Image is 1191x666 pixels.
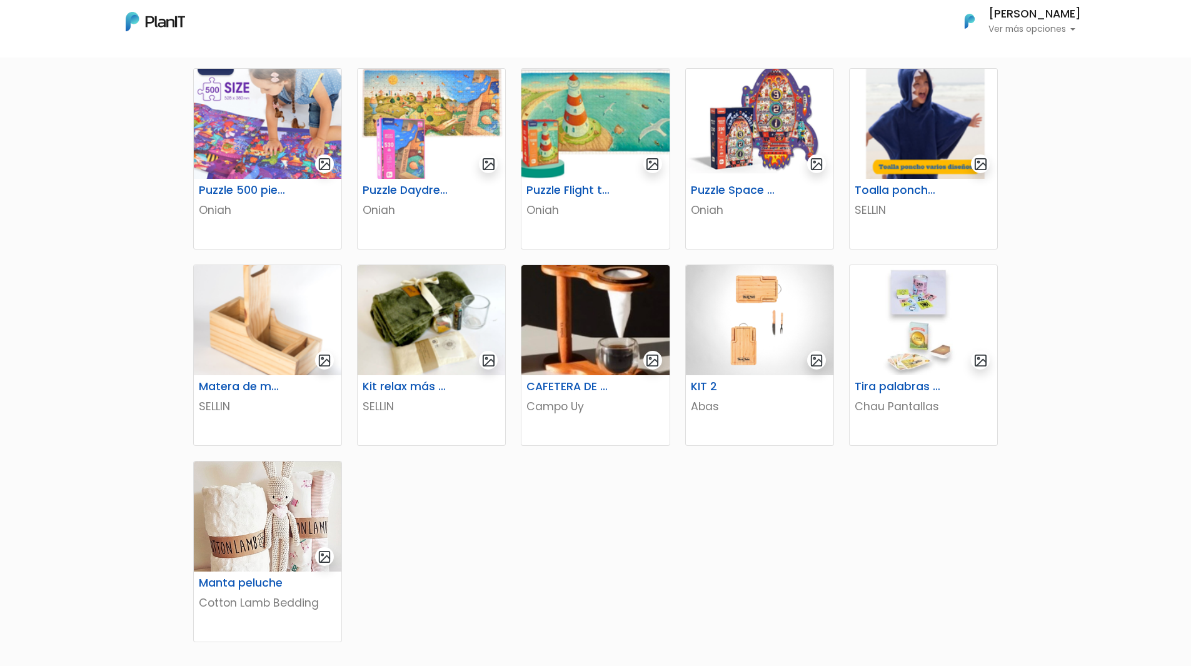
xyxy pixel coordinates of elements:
[194,462,341,572] img: thumb_manta.jpg
[194,265,341,375] img: thumb_688cd36894cd4_captura-de-pantalla-2025-08-01-114651.png
[318,157,332,171] img: gallery-light
[850,265,997,375] img: thumb_image__copia___copia___copia_-Photoroom__6_.jpg
[481,157,496,171] img: gallery-light
[193,68,342,250] a: gallery-light Puzzle 500 piezas Oniah
[191,184,293,197] h6: Puzzle 500 piezas
[683,380,785,393] h6: KIT 2
[194,69,341,179] img: thumb_image__53_.png
[988,25,1081,34] p: Ver más opciones
[318,550,332,564] img: gallery-light
[686,69,833,179] img: thumb_image__64_.png
[683,184,785,197] h6: Puzzle Space Rocket
[193,265,342,446] a: gallery-light Matera de madera con Porta Celular SELLIN
[526,398,664,415] p: Campo Uy
[519,184,621,197] h6: Puzzle Flight to the horizon
[956,8,983,35] img: PlanIt Logo
[519,380,621,393] h6: CAFETERA DE GOTEO
[855,202,992,218] p: SELLIN
[521,69,669,179] img: thumb_image__59_.png
[948,5,1081,38] button: PlanIt Logo [PERSON_NAME] Ver más opciones
[318,353,332,368] img: gallery-light
[645,157,660,171] img: gallery-light
[691,202,828,218] p: Oniah
[357,68,506,250] a: gallery-light Puzzle Daydreamer Oniah
[363,202,500,218] p: Oniah
[363,398,500,415] p: SELLIN
[126,12,185,31] img: PlanIt Logo
[199,595,336,611] p: Cotton Lamb Bedding
[849,68,998,250] a: gallery-light Toalla poncho varios diseños SELLIN
[358,265,505,375] img: thumb_68921f9ede5ef_captura-de-pantalla-2025-08-05-121323.png
[191,380,293,393] h6: Matera de madera con Porta Celular
[847,184,949,197] h6: Toalla poncho varios diseños
[645,353,660,368] img: gallery-light
[191,577,293,590] h6: Manta peluche
[685,68,834,250] a: gallery-light Puzzle Space Rocket Oniah
[199,398,336,415] p: SELLIN
[521,265,669,375] img: thumb_46808385-B327-4404-90A4-523DC24B1526_4_5005_c.jpeg
[855,398,992,415] p: Chau Pantallas
[355,380,457,393] h6: Kit relax más té
[355,184,457,197] h6: Puzzle Daydreamer
[193,461,342,642] a: gallery-light Manta peluche Cotton Lamb Bedding
[521,265,670,446] a: gallery-light CAFETERA DE GOTEO Campo Uy
[847,380,949,393] h6: Tira palabras + Cartas españolas
[810,353,824,368] img: gallery-light
[686,265,833,375] img: thumb_WhatsApp_Image_2023-06-30_at_16.24.56-PhotoRoom.png
[691,398,828,415] p: Abas
[849,265,998,446] a: gallery-light Tira palabras + Cartas españolas Chau Pantallas
[526,202,664,218] p: Oniah
[988,9,1081,20] h6: [PERSON_NAME]
[521,68,670,250] a: gallery-light Puzzle Flight to the horizon Oniah
[810,157,824,171] img: gallery-light
[481,353,496,368] img: gallery-light
[685,265,834,446] a: gallery-light KIT 2 Abas
[973,157,988,171] img: gallery-light
[973,353,988,368] img: gallery-light
[357,265,506,446] a: gallery-light Kit relax más té SELLIN
[199,202,336,218] p: Oniah
[850,69,997,179] img: thumb_Captura_de_pantalla_2025-08-04_104830.png
[64,12,180,36] div: ¿Necesitás ayuda?
[358,69,505,179] img: thumb_image__55_.png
